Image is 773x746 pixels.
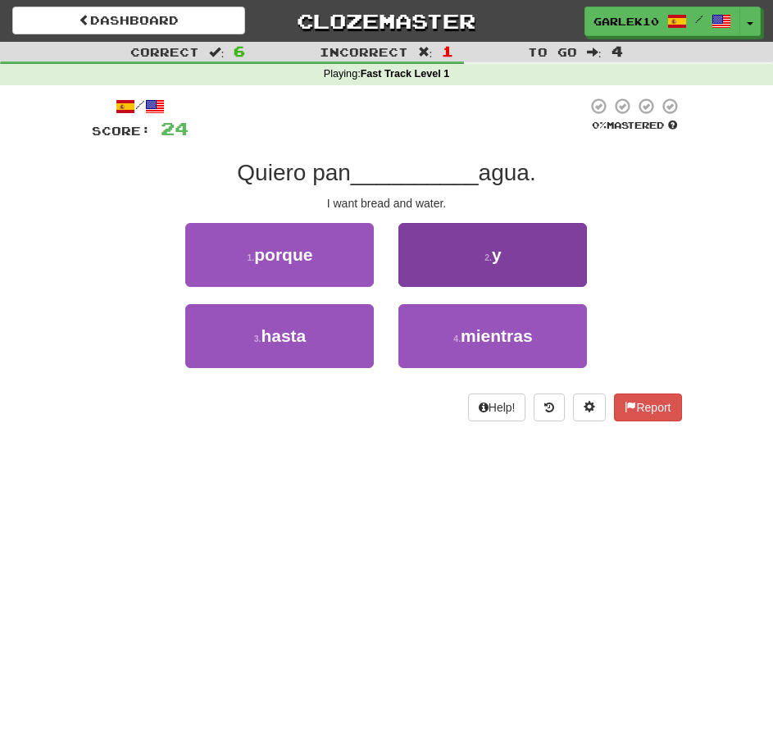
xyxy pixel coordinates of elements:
span: : [209,46,224,57]
span: 1 [442,43,453,59]
button: 4.mientras [398,304,587,368]
button: 3.hasta [185,304,374,368]
span: 24 [161,118,189,139]
a: Clozemaster [270,7,502,35]
span: agua. [479,160,536,185]
span: Quiero pan [237,160,351,185]
small: 2 . [484,252,492,262]
span: 6 [234,43,245,59]
span: mientras [461,326,533,345]
span: / [695,13,703,25]
span: Incorrect [320,45,408,59]
span: garlek10 [593,14,659,29]
span: Correct [130,45,199,59]
small: 4 . [453,334,461,343]
span: 4 [612,43,623,59]
span: porque [254,245,312,264]
span: __________ [351,160,479,185]
a: Dashboard [12,7,245,34]
span: y [492,245,502,264]
button: Round history (alt+y) [534,393,565,421]
div: / [92,97,189,117]
div: I want bread and water. [92,195,682,212]
small: 3 . [254,334,261,343]
strong: Fast Track Level 1 [361,68,450,80]
button: 1.porque [185,223,374,287]
a: garlek10 / [584,7,740,36]
span: : [418,46,433,57]
small: 1 . [248,252,255,262]
button: Report [614,393,681,421]
span: 0 % [592,120,607,130]
span: hasta [261,326,306,345]
span: Score: [92,124,151,138]
button: Help! [468,393,526,421]
span: To go [528,45,577,59]
span: : [587,46,602,57]
button: 2.y [398,223,587,287]
div: Mastered [587,119,682,132]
